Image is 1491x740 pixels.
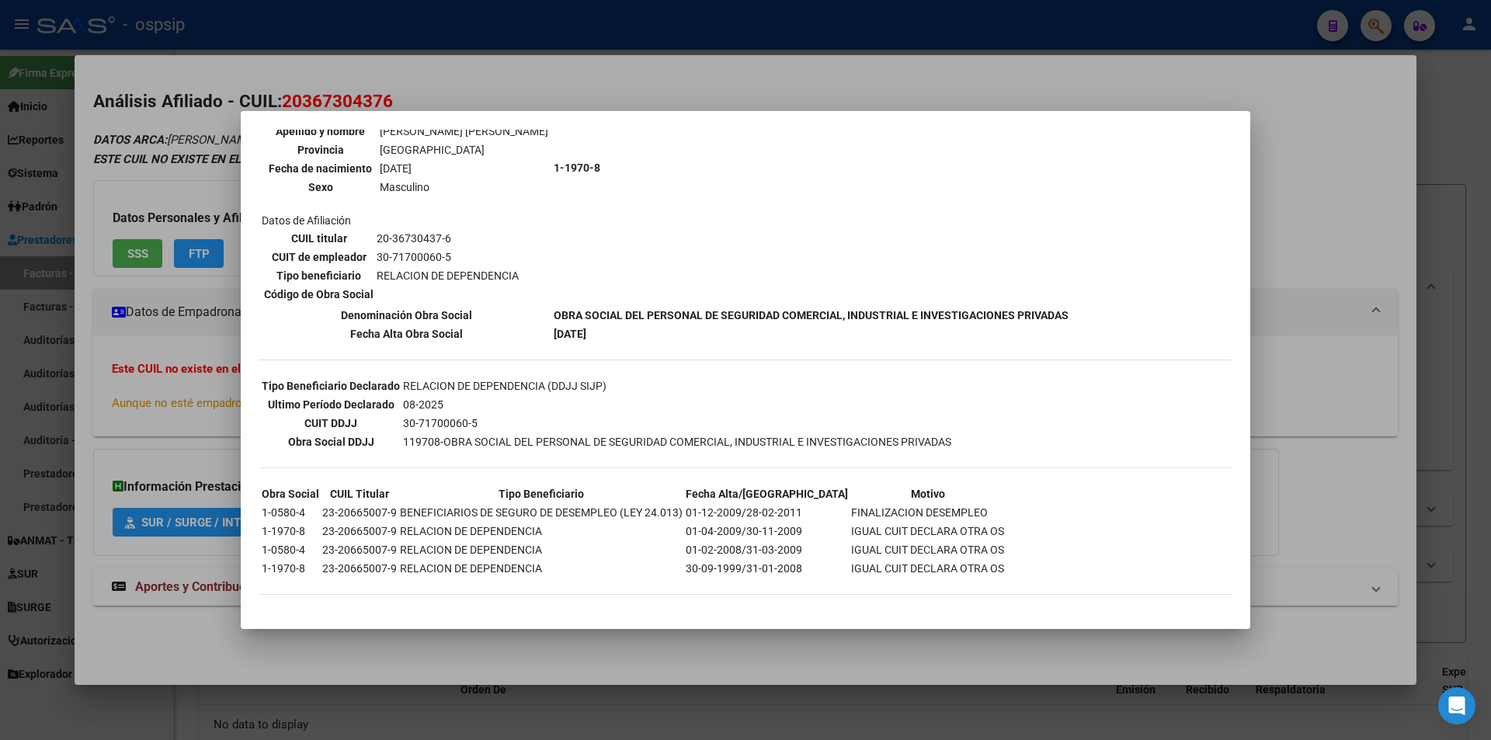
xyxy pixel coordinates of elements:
[263,286,374,303] th: Código de Obra Social
[321,541,398,558] td: 23-20665007-9
[850,504,1005,521] td: FINALIZACION DESEMPLEO
[321,504,398,521] td: 23-20665007-9
[1438,687,1475,724] div: Open Intercom Messenger
[261,377,401,394] th: Tipo Beneficiario Declarado
[399,560,683,577] td: RELACION DE DEPENDENCIA
[263,179,377,196] th: Sexo
[261,560,320,577] td: 1-1970-8
[263,141,377,158] th: Provincia
[261,307,551,324] th: Denominación Obra Social
[261,504,320,521] td: 1-0580-4
[376,248,520,266] td: 30-71700060-5
[685,485,849,502] th: Fecha Alta/[GEOGRAPHIC_DATA]
[554,328,586,340] b: [DATE]
[685,560,849,577] td: 30-09-1999/31-01-2008
[261,433,401,450] th: Obra Social DDJJ
[261,541,320,558] td: 1-0580-4
[263,248,374,266] th: CUIT de empleador
[376,230,520,247] td: 20-36730437-6
[399,523,683,540] td: RELACION DE DEPENDENCIA
[850,560,1005,577] td: IGUAL CUIT DECLARA OTRA OS
[321,560,398,577] td: 23-20665007-9
[379,160,549,177] td: [DATE]
[261,485,320,502] th: Obra Social
[554,162,600,174] b: 1-1970-8
[379,123,549,140] td: [PERSON_NAME] [PERSON_NAME]
[261,396,401,413] th: Ultimo Período Declarado
[850,523,1005,540] td: IGUAL CUIT DECLARA OTRA OS
[402,415,952,432] td: 30-71700060-5
[850,541,1005,558] td: IGUAL CUIT DECLARA OTRA OS
[321,485,398,502] th: CUIL Titular
[379,141,549,158] td: [GEOGRAPHIC_DATA]
[263,230,374,247] th: CUIL titular
[321,523,398,540] td: 23-20665007-9
[263,267,374,284] th: Tipo beneficiario
[554,309,1069,321] b: OBRA SOCIAL DEL PERSONAL DE SEGURIDAD COMERCIAL, INDUSTRIAL E INVESTIGACIONES PRIVADAS
[685,504,849,521] td: 01-12-2009/28-02-2011
[379,179,549,196] td: Masculino
[261,30,551,305] td: Datos personales Datos de Afiliación
[685,523,849,540] td: 01-04-2009/30-11-2009
[399,541,683,558] td: RELACION DE DEPENDENCIA
[263,160,377,177] th: Fecha de nacimiento
[261,523,320,540] td: 1-1970-8
[261,325,551,342] th: Fecha Alta Obra Social
[402,377,952,394] td: RELACION DE DEPENDENCIA (DDJJ SIJP)
[399,485,683,502] th: Tipo Beneficiario
[685,541,849,558] td: 01-02-2008/31-03-2009
[402,433,952,450] td: 119708-OBRA SOCIAL DEL PERSONAL DE SEGURIDAD COMERCIAL, INDUSTRIAL E INVESTIGACIONES PRIVADAS
[402,396,952,413] td: 08-2025
[261,415,401,432] th: CUIT DDJJ
[850,485,1005,502] th: Motivo
[399,504,683,521] td: BENEFICIARIOS DE SEGURO DE DESEMPLEO (LEY 24.013)
[376,267,520,284] td: RELACION DE DEPENDENCIA
[263,123,377,140] th: Apellido y nombre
